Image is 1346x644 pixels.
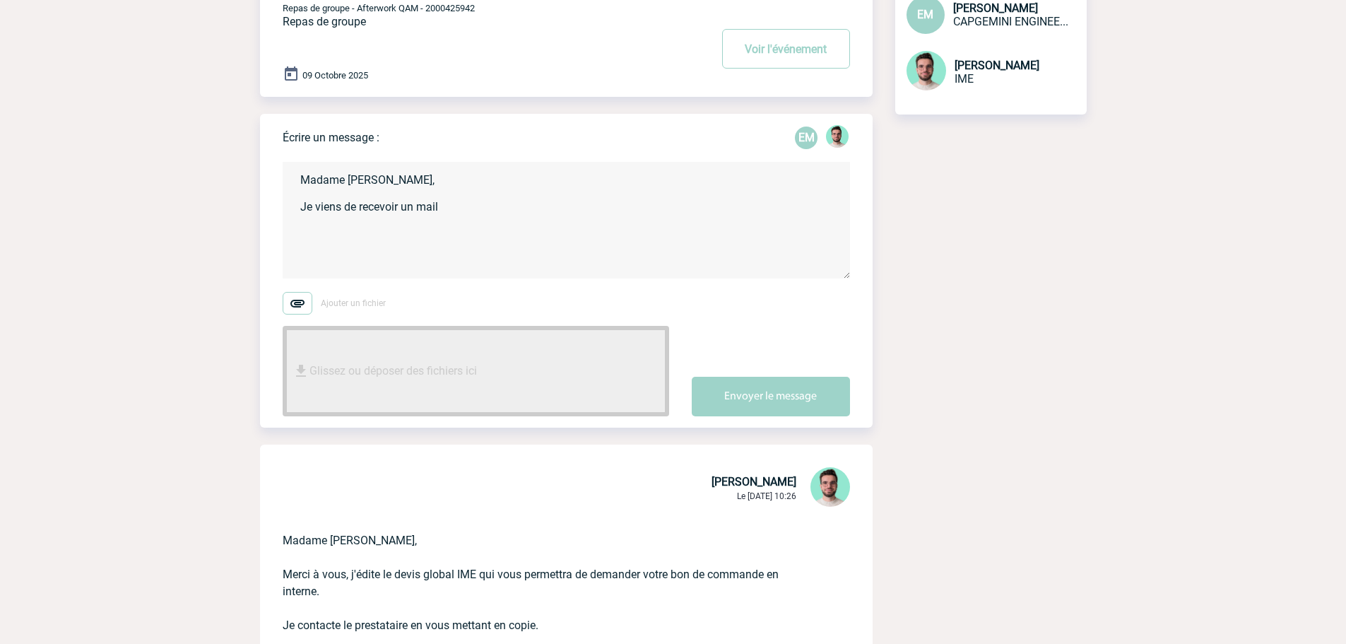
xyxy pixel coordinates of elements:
img: 121547-2.png [826,125,849,148]
img: 121547-2.png [907,51,946,90]
span: [PERSON_NAME] [712,475,796,488]
span: IME [955,72,974,86]
p: Écrire un message : [283,131,379,144]
span: Ajouter un fichier [321,298,386,308]
button: Envoyer le message [692,377,850,416]
span: [PERSON_NAME] [955,59,1039,72]
p: EM [795,127,817,149]
span: Le [DATE] 10:26 [737,491,796,501]
span: Glissez ou déposer des fichiers ici [309,336,477,406]
img: 121547-2.png [810,467,850,507]
div: Eva MALOUM [795,127,817,149]
span: CAPGEMINI ENGINEERING RESEARCH AND DEVELOPMENT [953,15,1068,28]
button: Voir l'événement [722,29,850,69]
img: file_download.svg [293,363,309,380]
span: [PERSON_NAME] [953,1,1038,15]
span: Repas de groupe [283,15,366,28]
div: Benjamin ROLAND [826,125,849,151]
span: EM [917,8,933,21]
span: Repas de groupe - Afterwork QAM - 2000425942 [283,3,475,13]
span: 09 Octobre 2025 [302,70,368,81]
